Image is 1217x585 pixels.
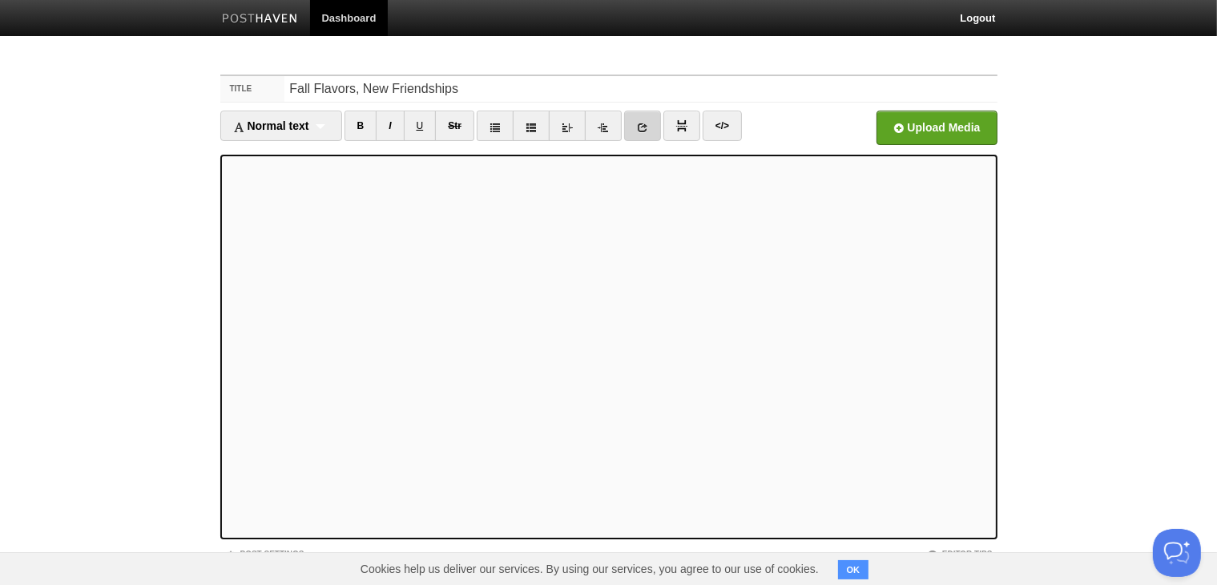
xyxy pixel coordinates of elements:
span: Cookies help us deliver our services. By using our services, you agree to our use of cookies. [345,553,835,585]
a: Str [435,111,474,141]
del: Str [448,120,461,131]
a: </> [703,111,742,141]
iframe: Help Scout Beacon - Open [1153,529,1201,577]
label: Title [220,76,285,102]
a: I [376,111,404,141]
span: Normal text [233,119,309,132]
a: Post Settings [225,550,304,559]
img: pagebreak-icon.png [676,120,687,131]
button: OK [838,560,869,579]
a: U [404,111,437,141]
a: B [345,111,377,141]
img: Posthaven-bar [222,14,298,26]
a: Editor Tips [927,550,993,559]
